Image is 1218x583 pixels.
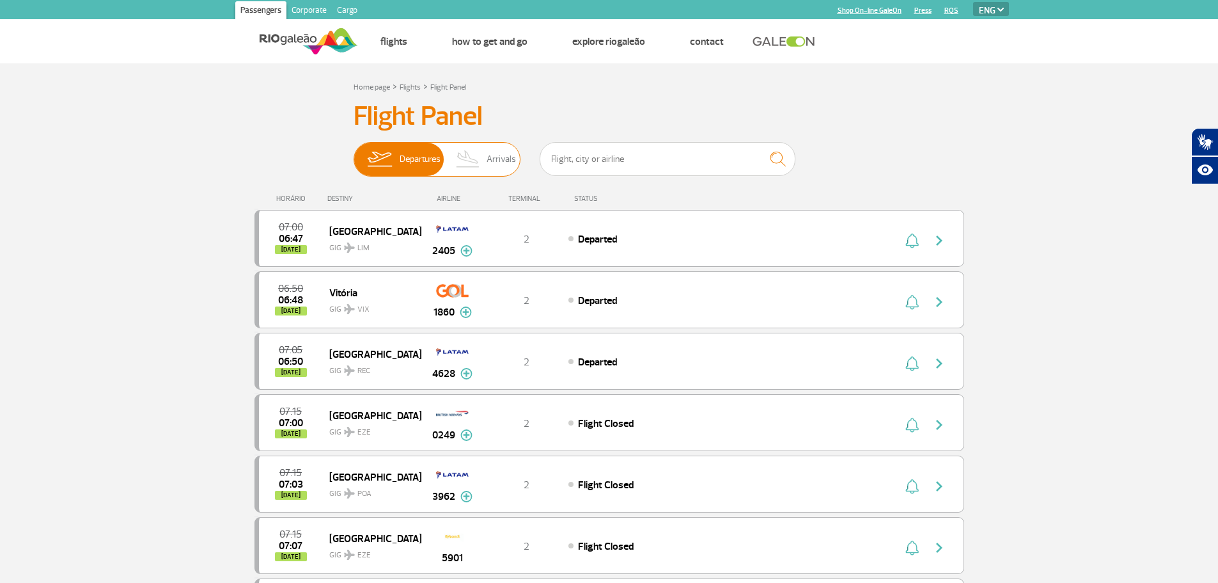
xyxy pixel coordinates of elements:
a: Home page [354,83,390,92]
img: seta-direita-painel-voo.svg [932,233,947,248]
span: LIM [357,243,370,254]
span: 2405 [432,243,455,259]
span: 4628 [432,366,455,381]
a: > [423,79,428,93]
button: Abrir tradutor de língua de sinais. [1191,128,1218,156]
img: mais-info-painel-voo.svg [460,307,472,318]
div: DESTINY [327,195,421,203]
span: [GEOGRAPHIC_DATA] [329,346,411,362]
span: EZE [357,550,371,561]
a: Passengers [235,1,286,22]
div: STATUS [568,195,672,203]
span: [GEOGRAPHIC_DATA] [329,530,411,547]
span: [DATE] [275,552,307,561]
span: Flight Closed [578,479,634,491]
img: mais-info-painel-voo.svg [460,368,472,379]
img: mais-info-painel-voo.svg [460,429,472,441]
span: VIX [357,304,370,315]
img: sino-painel-voo.svg [905,417,919,433]
span: 2 [524,417,529,430]
span: Flight Closed [578,417,634,430]
span: POA [357,488,371,500]
span: [DATE] [275,368,307,377]
span: [GEOGRAPHIC_DATA] [329,223,411,239]
span: 3962 [432,489,455,504]
a: Flights [380,35,407,48]
span: GIG [329,543,411,561]
span: 2 [524,479,529,491]
a: Flights [400,83,421,92]
a: Explore RIOgaleão [572,35,645,48]
img: destiny_airplane.svg [344,550,355,560]
span: Arrivals [487,143,516,176]
div: TERMINAL [485,195,568,203]
a: Press [914,6,932,15]
span: Departed [578,233,617,246]
span: GIG [329,358,411,377]
img: sino-painel-voo.svg [905,356,919,371]
span: GIG [329,297,411,315]
img: sino-painel-voo.svg [905,479,919,494]
span: Flight Closed [578,540,634,553]
span: 2025-09-30 06:50:29 [278,357,303,366]
img: destiny_airplane.svg [344,243,355,253]
a: Flight Panel [430,83,466,92]
img: destiny_airplane.svg [344,427,355,437]
div: AIRLINE [421,195,485,203]
img: seta-direita-painel-voo.svg [932,540,947,555]
a: RQS [944,6,958,15]
span: REC [357,365,370,377]
img: sino-painel-voo.svg [905,233,919,248]
span: 2 [524,294,529,307]
div: Plugin de acessibilidade da Hand Talk. [1191,128,1218,184]
span: [DATE] [275,491,307,500]
span: 2025-09-30 07:15:00 [279,407,302,416]
a: Corporate [286,1,332,22]
span: 2 [524,233,529,246]
span: 2 [524,540,529,553]
span: 2025-09-30 07:03:11 [279,480,303,489]
img: seta-direita-painel-voo.svg [932,479,947,494]
img: slider-desembarque [449,143,487,176]
span: GIG [329,236,411,254]
span: 2025-09-30 06:47:05 [279,234,303,243]
img: mais-info-painel-voo.svg [460,491,472,502]
a: > [393,79,397,93]
img: slider-embarque [359,143,400,176]
span: 2025-09-30 07:07:05 [279,541,302,550]
span: 2025-09-30 07:05:00 [279,346,302,355]
span: 2 [524,356,529,369]
span: [GEOGRAPHIC_DATA] [329,407,411,424]
a: Cargo [332,1,363,22]
span: [GEOGRAPHIC_DATA] [329,468,411,485]
a: How to get and go [452,35,527,48]
span: Vitória [329,284,411,301]
span: [DATE] [275,429,307,438]
span: Departed [578,294,617,307]
img: mais-info-painel-voo.svg [460,245,472,257]
span: 2025-09-30 06:48:00 [278,296,303,305]
span: Departures [400,143,441,176]
span: GIG [329,420,411,438]
span: 2025-09-30 07:00:00 [279,223,303,232]
span: Departed [578,356,617,369]
a: Contact [690,35,724,48]
span: [DATE] [275,245,307,254]
button: Abrir recursos assistivos. [1191,156,1218,184]
span: [DATE] [275,307,307,315]
h3: Flight Panel [354,100,865,132]
span: 2025-09-30 06:50:00 [278,284,303,293]
img: destiny_airplane.svg [344,304,355,314]
span: 1860 [433,305,455,320]
input: Flight, city or airline [540,142,795,176]
img: destiny_airplane.svg [344,365,355,376]
img: seta-direita-painel-voo.svg [932,417,947,433]
span: 5901 [442,550,463,566]
img: seta-direita-painel-voo.svg [932,294,947,310]
span: EZE [357,427,371,438]
img: sino-painel-voo.svg [905,294,919,310]
span: 0249 [432,427,455,443]
span: 2025-09-30 07:15:00 [279,530,302,539]
div: HORÁRIO [258,195,328,203]
a: Shop On-line GaleOn [838,6,902,15]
